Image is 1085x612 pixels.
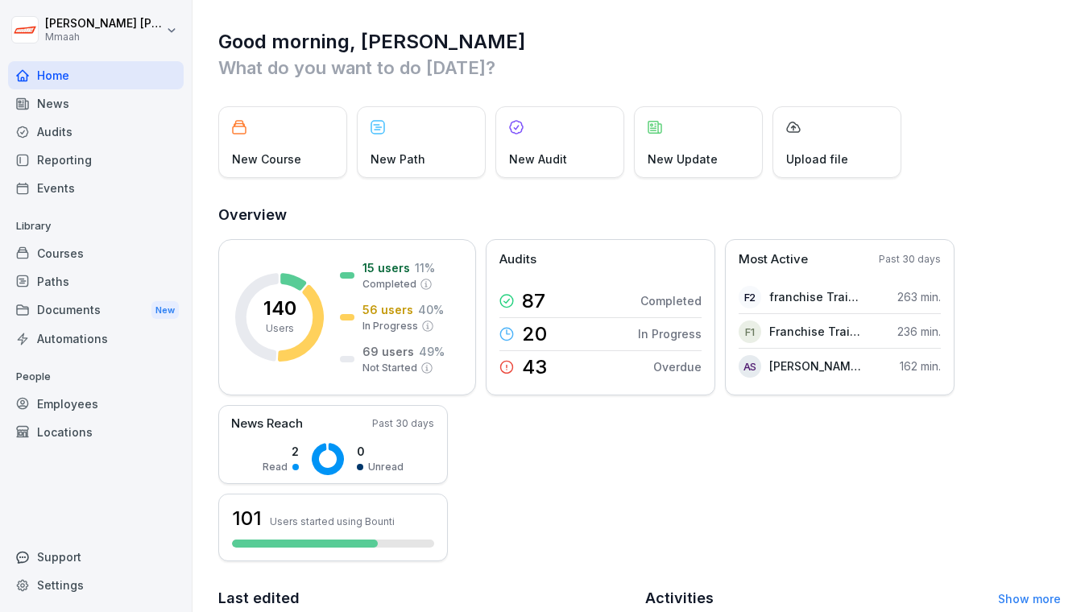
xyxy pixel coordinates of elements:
[769,323,862,340] p: Franchise Trainee 1
[897,323,941,340] p: 236 min.
[368,460,404,474] p: Unread
[362,259,410,276] p: 15 users
[640,292,702,309] p: Completed
[8,325,184,353] a: Automations
[739,320,761,343] div: F1
[499,250,536,269] p: Audits
[653,358,702,375] p: Overdue
[231,415,303,433] p: News Reach
[769,358,862,374] p: [PERSON_NAME] [PERSON_NAME]
[415,259,435,276] p: 11 %
[998,592,1061,606] a: Show more
[509,151,567,167] p: New Audit
[151,301,179,320] div: New
[8,296,184,325] a: DocumentsNew
[45,17,163,31] p: [PERSON_NAME] [PERSON_NAME]
[900,358,941,374] p: 162 min.
[8,418,184,446] a: Locations
[362,319,418,333] p: In Progress
[263,443,299,460] p: 2
[645,587,714,610] h2: Activities
[739,355,761,378] div: AS
[522,358,547,377] p: 43
[270,515,395,527] p: Users started using Bounti
[218,29,1061,55] h1: Good morning, [PERSON_NAME]
[218,55,1061,81] p: What do you want to do [DATE]?
[372,416,434,431] p: Past 30 days
[8,571,184,599] a: Settings
[263,460,288,474] p: Read
[522,292,545,311] p: 87
[897,288,941,305] p: 263 min.
[263,299,296,318] p: 140
[419,343,445,360] p: 49 %
[769,288,862,305] p: franchise Trainee 2
[8,390,184,418] a: Employees
[8,146,184,174] a: Reporting
[8,296,184,325] div: Documents
[8,89,184,118] a: News
[362,277,416,292] p: Completed
[786,151,848,167] p: Upload file
[362,361,417,375] p: Not Started
[8,174,184,202] a: Events
[8,364,184,390] p: People
[8,118,184,146] a: Audits
[232,151,301,167] p: New Course
[371,151,425,167] p: New Path
[648,151,718,167] p: New Update
[357,443,404,460] p: 0
[362,343,414,360] p: 69 users
[266,321,294,336] p: Users
[638,325,702,342] p: In Progress
[8,213,184,239] p: Library
[418,301,444,318] p: 40 %
[739,250,808,269] p: Most Active
[218,204,1061,226] h2: Overview
[879,252,941,267] p: Past 30 days
[232,505,262,532] h3: 101
[8,239,184,267] a: Courses
[218,587,634,610] h2: Last edited
[8,543,184,571] div: Support
[45,31,163,43] p: Mmaah
[362,301,413,318] p: 56 users
[8,267,184,296] a: Paths
[522,325,547,344] p: 20
[8,61,184,89] a: Home
[739,286,761,308] div: f2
